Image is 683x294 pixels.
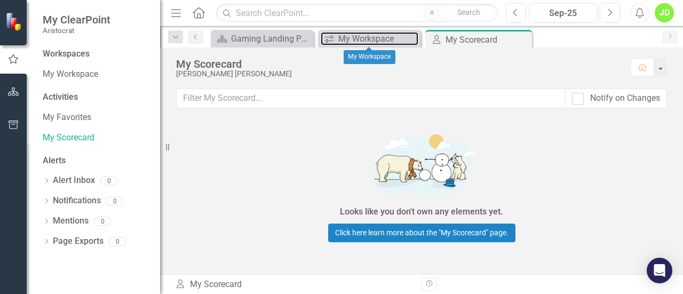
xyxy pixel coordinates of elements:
input: Filter My Scorecard... [176,89,566,108]
div: My Workspace [338,32,418,45]
img: ClearPoint Strategy [4,11,25,31]
a: Click here learn more about the "My Scorecard" page. [328,224,515,242]
a: My Workspace [321,32,418,45]
button: Sep-25 [529,3,597,22]
div: Looks like you don't own any elements yet. [340,206,503,218]
a: Alert Inbox [53,174,95,187]
div: Sep-25 [533,7,593,20]
div: Alerts [43,155,149,167]
div: My Scorecard [176,58,620,70]
div: Workspaces [43,48,90,60]
a: Gaming Landing Page [213,32,311,45]
a: My Scorecard [43,132,149,144]
a: My Workspace [43,68,149,81]
div: 0 [109,237,126,246]
div: My Scorecard [175,279,414,291]
input: Search ClearPoint... [216,4,498,22]
div: My Workspace [344,50,395,64]
button: JD [655,3,674,22]
div: Gaming Landing Page [231,32,311,45]
div: [PERSON_NAME] [PERSON_NAME] [176,70,620,78]
div: My Scorecard [446,33,529,46]
div: Open Intercom Messenger [647,258,672,283]
a: Mentions [53,215,89,227]
a: Page Exports [53,235,104,248]
div: Notify on Changes [590,92,660,105]
div: 0 [106,196,123,205]
button: Search [442,5,495,20]
span: My ClearPoint [43,13,110,26]
img: Getting started [261,126,582,203]
a: My Favorites [43,112,149,124]
span: Search [457,8,480,17]
small: Aristocrat [43,26,110,35]
a: Notifications [53,195,101,207]
div: Activities [43,91,149,104]
div: 0 [94,217,111,226]
div: 0 [100,176,117,185]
